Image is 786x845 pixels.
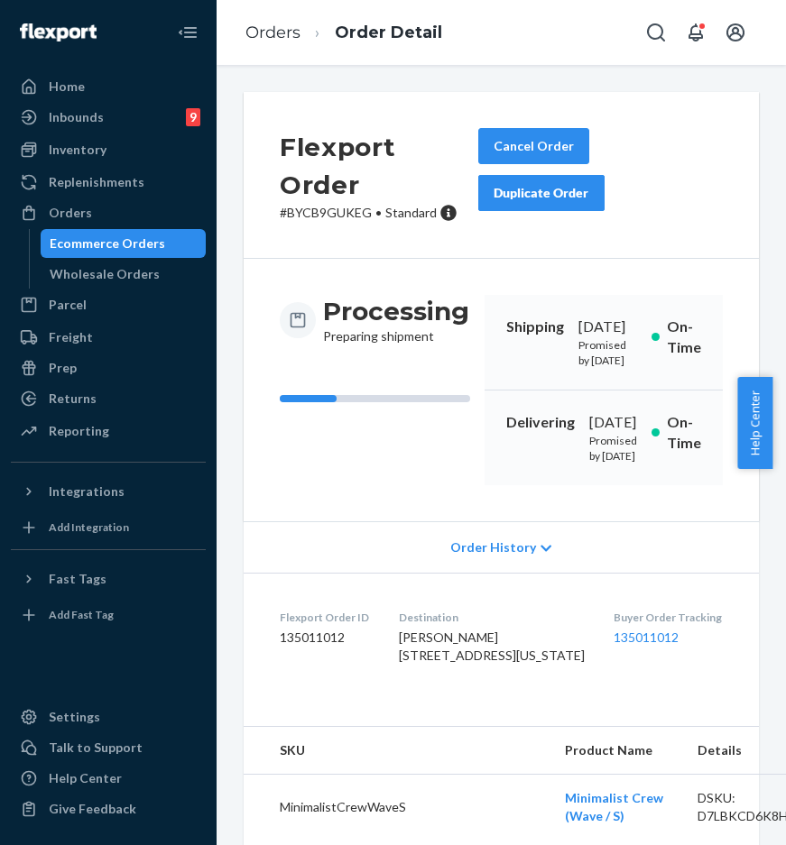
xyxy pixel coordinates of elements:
a: Add Fast Tag [11,601,206,629]
div: Integrations [49,482,125,501]
div: Preparing shipment [323,295,469,345]
a: 135011012 [614,629,679,645]
a: Home [11,72,206,101]
p: Delivering [506,412,575,433]
button: Open account menu [717,14,754,51]
h3: Processing [323,295,469,327]
div: Give Feedback [49,800,136,818]
td: MinimalistCrewWaveS [244,775,550,840]
p: # BYCB9GUKEG [280,204,478,222]
p: Promised by [DATE] [589,433,637,464]
div: Prep [49,359,77,377]
button: Help Center [737,377,772,469]
ol: breadcrumbs [231,6,457,60]
p: On-Time [667,412,701,454]
a: Prep [11,354,206,382]
span: Standard [385,205,437,220]
a: Freight [11,323,206,352]
div: Inventory [49,141,106,159]
a: Order Detail [335,23,442,42]
div: Reporting [49,422,109,440]
iframe: Opens a widget where you can chat to one of our agents [669,791,768,836]
img: Flexport logo [20,23,97,41]
div: Settings [49,708,100,726]
button: Fast Tags [11,565,206,593]
div: Help Center [49,769,122,787]
h2: Flexport Order [280,128,478,204]
div: Add Integration [49,519,129,535]
div: Returns [49,390,97,408]
a: Returns [11,384,206,413]
dt: Destination [399,610,586,625]
div: 9 [186,108,200,126]
a: Inventory [11,135,206,164]
a: Orders [11,198,206,227]
a: Minimalist Crew (Wave / S) [565,790,663,823]
div: Talk to Support [49,739,143,757]
a: Settings [11,703,206,731]
button: Open notifications [678,14,714,51]
span: [PERSON_NAME] [STREET_ADDRESS][US_STATE] [399,629,585,663]
div: Inbounds [49,108,104,126]
p: On-Time [667,317,701,358]
th: Product Name [550,727,683,775]
a: Help Center [11,764,206,793]
button: Talk to Support [11,733,206,762]
div: Ecommerce Orders [50,234,165,253]
div: [DATE] [589,412,637,433]
a: Add Integration [11,513,206,542]
button: Duplicate Order [478,175,605,211]
a: Orders [245,23,301,42]
a: Reporting [11,417,206,445]
button: Integrations [11,477,206,506]
a: Replenishments [11,168,206,197]
span: • [375,205,382,220]
dt: Buyer Order Tracking [614,610,723,625]
div: Home [49,78,85,96]
dd: 135011012 [280,629,370,647]
div: Orders [49,204,92,222]
a: Ecommerce Orders [41,229,207,258]
div: Wholesale Orders [50,265,160,283]
div: Parcel [49,296,87,314]
a: Parcel [11,290,206,319]
p: Shipping [506,317,564,337]
p: Promised by [DATE] [578,337,637,368]
span: Order History [450,538,536,556]
div: Fast Tags [49,570,106,588]
a: Inbounds9 [11,103,206,132]
dt: Flexport Order ID [280,610,370,625]
div: [DATE] [578,317,637,337]
div: Replenishments [49,173,144,191]
div: Duplicate Order [494,184,589,202]
div: Freight [49,328,93,346]
th: SKU [244,727,550,775]
button: Close Navigation [170,14,206,51]
div: Add Fast Tag [49,607,114,622]
button: Open Search Box [638,14,674,51]
button: Give Feedback [11,794,206,823]
button: Cancel Order [478,128,589,164]
a: Wholesale Orders [41,260,207,289]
